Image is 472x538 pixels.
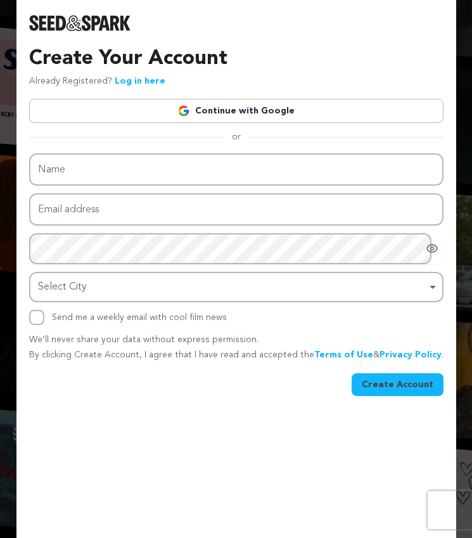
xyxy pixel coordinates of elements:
[29,193,443,226] input: Email address
[52,313,227,322] label: Send me a weekly email with cool film news
[115,77,165,86] a: Log in here
[29,99,443,123] a: Continue with Google
[29,333,443,363] p: We’ll never share your data without express permission. By clicking Create Account, I agree that ...
[352,373,443,396] button: Create Account
[29,15,443,31] a: Seed&Spark Homepage
[426,242,438,255] a: Show password as plain text. Warning: this will display your password on the screen.
[38,278,427,297] div: Select City
[380,350,442,359] a: Privacy Policy
[29,15,131,31] img: Seed&Spark Logo Dark Mode
[29,74,165,89] p: Already Registered?
[29,153,443,186] input: Name
[224,131,248,143] span: or
[29,44,443,74] h3: Create Your Account
[314,350,373,359] a: Terms of Use
[177,105,190,117] img: Google logo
